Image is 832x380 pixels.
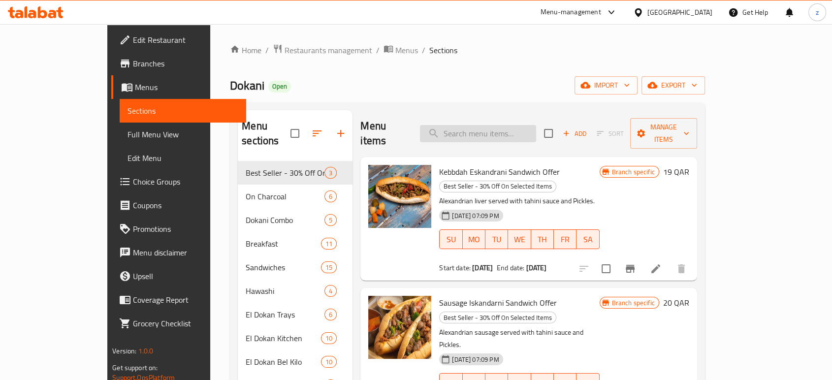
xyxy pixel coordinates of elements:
[463,229,485,249] button: MO
[133,294,238,306] span: Coverage Report
[558,232,573,247] span: FR
[439,229,462,249] button: SU
[111,241,246,264] a: Menu disclaimer
[580,232,595,247] span: SA
[246,167,324,179] span: Best Seller - 30% Off On Selected Items
[111,193,246,217] a: Coupons
[561,128,588,139] span: Add
[265,44,269,56] li: /
[128,128,238,140] span: Full Menu View
[439,181,556,192] div: Best Seller - 30% Off On Selected Items
[246,285,324,297] span: Hawashi
[360,119,408,148] h2: Menu items
[321,357,336,367] span: 10
[324,285,337,297] div: items
[596,258,616,279] span: Select to update
[541,6,601,18] div: Menu-management
[246,356,321,368] span: El Dokan Bel Kilo
[559,126,590,141] button: Add
[535,232,550,247] span: TH
[439,195,599,207] p: Alexandrian liver served with tahini sauce and Pickles.
[559,126,590,141] span: Add item
[324,309,337,320] div: items
[489,232,504,247] span: TU
[111,170,246,193] a: Choice Groups
[246,238,321,250] span: Breakfast
[575,76,638,95] button: import
[246,332,321,344] span: El Dokan Kitchen
[133,58,238,69] span: Branches
[133,176,238,188] span: Choice Groups
[246,214,324,226] span: Dokani Combo
[325,216,336,225] span: 5
[485,229,508,249] button: TU
[325,310,336,319] span: 6
[422,44,425,56] li: /
[663,165,689,179] h6: 19 QAR
[238,232,352,255] div: Breakfast11
[429,44,457,56] span: Sections
[273,44,372,57] a: Restaurants management
[670,257,693,281] button: delete
[324,190,337,202] div: items
[395,44,418,56] span: Menus
[324,214,337,226] div: items
[238,350,352,374] div: El Dokan Bel Kilo10
[439,312,556,323] div: Best Seller - 30% Off On Selected Items
[554,229,576,249] button: FR
[321,263,336,272] span: 15
[816,7,819,18] span: z
[246,190,324,202] span: On Charcoal
[439,326,599,351] p: Alexandrian sausage served with tahini sauce and Pickles.
[368,165,431,228] img: Kebbdah Eskandrani Sandwich Offer
[630,118,697,149] button: Manage items
[268,81,291,93] div: Open
[439,261,471,274] span: Start date:
[647,7,712,18] div: [GEOGRAPHIC_DATA]
[368,296,431,359] img: Sausage Iskandarni Sandwich Offer
[285,44,372,56] span: Restaurants management
[538,123,559,144] span: Select section
[111,288,246,312] a: Coverage Report
[376,44,380,56] li: /
[268,82,291,91] span: Open
[582,79,630,92] span: import
[325,286,336,296] span: 4
[138,345,154,357] span: 1.0.0
[133,270,238,282] span: Upsell
[230,74,264,96] span: Dokani
[472,261,493,274] b: [DATE]
[440,181,556,192] span: Best Seller - 30% Off On Selected Items
[246,309,324,320] span: El Dokan Trays
[329,122,352,145] button: Add section
[321,238,337,250] div: items
[325,192,336,201] span: 6
[111,28,246,52] a: Edit Restaurant
[238,185,352,208] div: On Charcoal6
[242,119,290,148] h2: Menu sections
[448,211,503,221] span: [DATE] 07:09 PM
[608,167,659,177] span: Branch specific
[238,255,352,279] div: Sandwiches15
[133,199,238,211] span: Coupons
[321,239,336,249] span: 11
[590,126,630,141] span: Select section first
[650,263,662,275] a: Edit menu item
[663,296,689,310] h6: 20 QAR
[649,79,697,92] span: export
[384,44,418,57] a: Menus
[576,229,599,249] button: SA
[230,44,705,57] nav: breadcrumb
[120,146,246,170] a: Edit Menu
[526,261,547,274] b: [DATE]
[641,76,705,95] button: export
[531,229,554,249] button: TH
[133,317,238,329] span: Grocery Checklist
[440,312,556,323] span: Best Seller - 30% Off On Selected Items
[439,164,560,179] span: Kebbdah Eskandrani Sandwich Offer
[238,161,352,185] div: Best Seller - 30% Off On Selected Items3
